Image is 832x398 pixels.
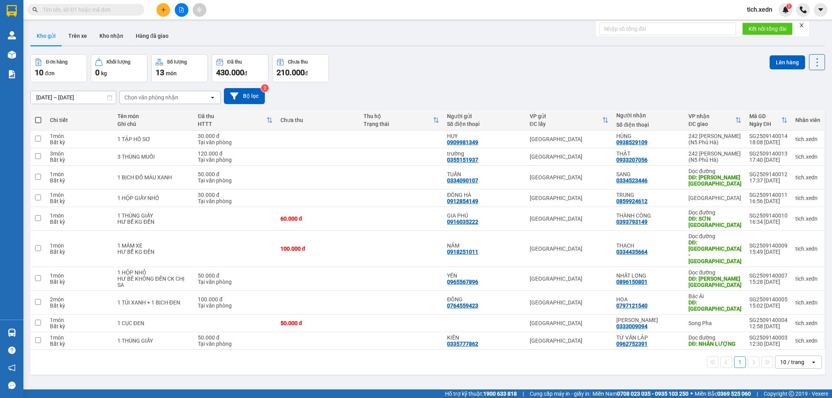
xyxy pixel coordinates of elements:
button: Hàng đã giao [130,27,175,45]
img: icon-new-feature [782,6,789,13]
div: Khối lượng [106,59,130,65]
div: tich.xedn [795,195,820,201]
div: 0335777862 [447,341,478,347]
div: 0393793149 [616,219,648,225]
div: TRUNG [616,192,681,198]
span: tich.xedn [741,5,779,14]
div: 120.000 đ [198,150,272,157]
div: SG2509140009 [749,242,788,249]
span: file-add [179,7,184,12]
th: Toggle SortBy [194,110,276,131]
div: ĐC lấy [530,121,602,127]
div: Bất kỳ [50,198,110,204]
button: Khối lượng0kg [91,54,147,82]
div: Chọn văn phòng nhận [124,94,178,101]
span: món [166,70,177,76]
div: Số điện thoại [616,122,681,128]
div: TUẤN [447,171,522,177]
div: Mã GD [749,113,781,119]
div: 1 món [50,171,110,177]
div: YẾN [447,272,522,279]
div: Dọc đường [688,168,742,174]
div: 0916035222 [447,219,478,225]
button: Lên hàng [770,55,805,69]
div: THẠCH [616,242,681,249]
div: NĂM [447,242,522,249]
input: Select a date range. [31,91,116,104]
div: 0912854149 [447,198,478,204]
strong: 1900 633 818 [483,391,517,397]
div: 0859924612 [616,198,648,204]
span: kg [101,70,107,76]
span: aim [197,7,202,12]
button: file-add [175,3,188,17]
div: 0334090107 [447,177,478,184]
span: caret-down [817,6,824,13]
div: Bất kỳ [50,302,110,309]
div: Ghi chú [117,121,190,127]
div: SG2509140011 [749,192,788,198]
div: 0355151937 [447,157,478,163]
div: SG2509140010 [749,212,788,219]
div: 1 TẬP HỒ SƠ [117,136,190,142]
input: Nhập số tổng đài [600,23,736,35]
div: 1 món [50,133,110,139]
div: SG2509140004 [749,317,788,323]
svg: open [209,94,216,101]
div: 100.000 đ [198,296,272,302]
button: Kho gửi [30,27,62,45]
th: Toggle SortBy [685,110,745,131]
div: 12:58 [DATE] [749,323,788,329]
div: [GEOGRAPHIC_DATA] [530,174,608,180]
div: 0334523446 [616,177,648,184]
div: 1 MÂM XE [117,242,190,249]
div: SG2509140014 [749,133,788,139]
div: 1 món [50,212,110,219]
div: Bất kỳ [50,219,110,225]
span: 13 [156,68,164,77]
div: SG2509140003 [749,334,788,341]
div: Tại văn phòng [198,139,272,145]
div: DĐ: NHÂN LƯỢNG [688,341,742,347]
sup: 2 [261,84,269,92]
span: search [32,7,38,12]
div: 1 TÚI XANH + 1 BỊCH ĐEN [117,299,190,306]
div: Chi tiết [50,117,110,123]
div: Bác Ái [688,293,742,299]
div: Người nhận [616,112,681,119]
strong: 0369 525 060 [717,391,751,397]
div: tich.xedn [795,246,820,252]
div: 1 món [50,272,110,279]
div: 0938529109 [616,139,648,145]
div: 0933207056 [616,157,648,163]
div: 0333009094 [616,323,648,329]
div: BÍCH PHƯƠNG [616,317,681,323]
div: Bất kỳ [50,139,110,145]
span: notification [8,364,16,371]
div: Tại văn phòng [198,198,272,204]
div: 0896150801 [616,279,648,285]
div: Tại văn phòng [198,157,272,163]
span: 0 [95,68,99,77]
div: 17:37 [DATE] [749,177,788,184]
span: 430.000 [216,68,244,77]
div: Ngày ĐH [749,121,781,127]
div: Chưa thu [288,59,308,65]
div: Bất kỳ [50,341,110,347]
svg: open [811,359,817,365]
button: aim [193,3,206,17]
div: 1 THÙNG GIẤY [117,212,190,219]
div: 30.000 đ [198,133,272,139]
div: Chưa thu [280,117,356,123]
div: tich.xedn [795,276,820,282]
div: [GEOGRAPHIC_DATA] [530,276,608,282]
div: Bất kỳ [50,177,110,184]
div: [GEOGRAPHIC_DATA] [530,338,608,344]
div: 242 [PERSON_NAME] (N5 Phủ Hà) [688,150,742,163]
div: Số điện thoại [447,121,522,127]
div: [GEOGRAPHIC_DATA] [530,195,608,201]
div: tich.xedn [795,136,820,142]
div: 16:56 [DATE] [749,198,788,204]
button: Đã thu430.000đ [212,54,268,82]
img: phone-icon [800,6,807,13]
